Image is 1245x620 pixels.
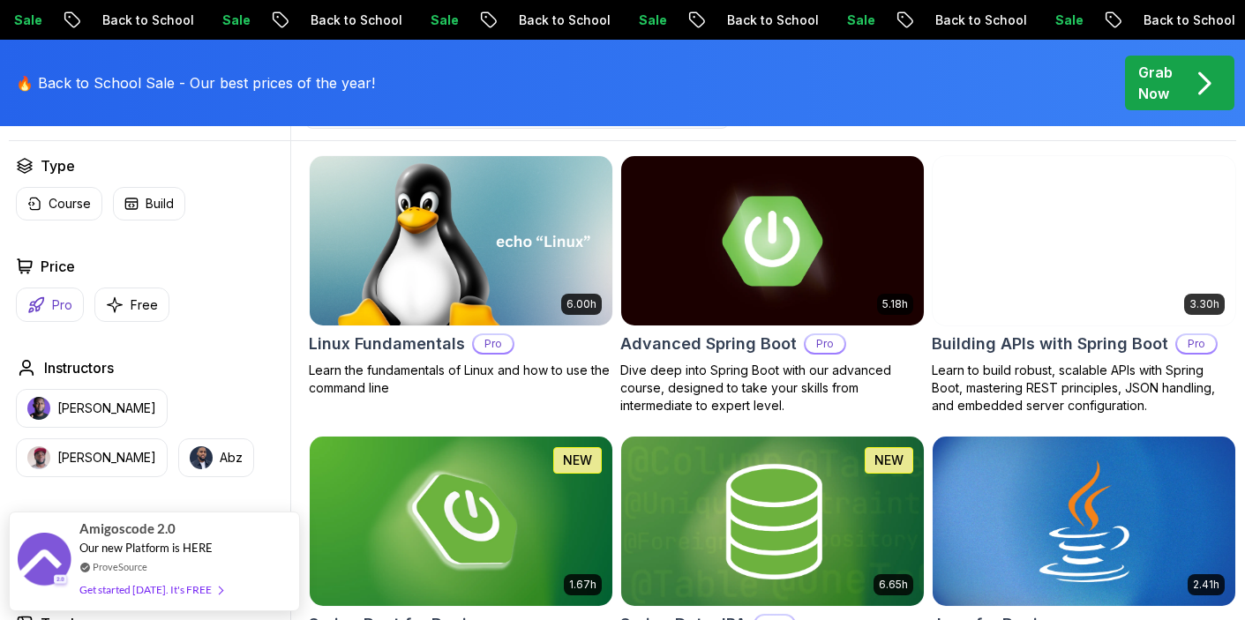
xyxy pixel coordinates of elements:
[41,155,75,176] h2: Type
[879,578,908,592] p: 6.65h
[16,288,84,322] button: Pro
[620,362,925,415] p: Dive deep into Spring Boot with our advanced course, designed to take your skills from intermedia...
[569,578,596,592] p: 1.67h
[18,533,71,590] img: provesource social proof notification image
[1138,62,1173,104] p: Grab Now
[146,195,174,213] p: Build
[27,446,50,469] img: instructor img
[94,288,169,322] button: Free
[310,156,612,325] img: Linux Fundamentals card
[178,438,254,477] button: instructor imgAbz
[1189,297,1219,311] p: 3.30h
[309,332,465,356] h2: Linux Fundamentals
[620,11,677,29] p: Sale
[84,11,204,29] p: Back to School
[932,155,1236,415] a: Building APIs with Spring Boot card3.30hBuilding APIs with Spring BootProLearn to build robust, s...
[1125,11,1245,29] p: Back to School
[806,335,844,353] p: Pro
[57,449,156,467] p: [PERSON_NAME]
[882,297,908,311] p: 5.18h
[620,332,797,356] h2: Advanced Spring Boot
[79,541,213,555] span: Our new Platform is HERE
[44,357,114,378] h2: Instructors
[93,559,147,574] a: ProveSource
[310,437,612,606] img: Spring Boot for Beginners card
[131,296,158,314] p: Free
[412,11,469,29] p: Sale
[563,452,592,469] p: NEW
[933,437,1235,606] img: Java for Beginners card
[220,449,243,467] p: Abz
[709,11,829,29] p: Back to School
[474,335,513,353] p: Pro
[932,332,1168,356] h2: Building APIs with Spring Boot
[52,296,72,314] p: Pro
[16,389,168,428] button: instructor img[PERSON_NAME]
[829,11,885,29] p: Sale
[1193,578,1219,592] p: 2.41h
[49,195,91,213] p: Course
[621,156,924,325] img: Advanced Spring Boot card
[27,397,50,420] img: instructor img
[1177,335,1216,353] p: Pro
[1037,11,1093,29] p: Sale
[917,11,1037,29] p: Back to School
[292,11,412,29] p: Back to School
[113,187,185,220] button: Build
[932,362,1236,415] p: Learn to build robust, scalable APIs with Spring Boot, mastering REST principles, JSON handling, ...
[500,11,620,29] p: Back to School
[16,438,168,477] button: instructor img[PERSON_NAME]
[933,156,1235,325] img: Building APIs with Spring Boot card
[57,400,156,417] p: [PERSON_NAME]
[874,452,904,469] p: NEW
[79,579,222,600] div: Get started [DATE]. It's FREE
[309,155,613,397] a: Linux Fundamentals card6.00hLinux FundamentalsProLearn the fundamentals of Linux and how to use t...
[309,362,613,397] p: Learn the fundamentals of Linux and how to use the command line
[41,256,75,277] h2: Price
[16,72,375,93] p: 🔥 Back to School Sale - Our best prices of the year!
[620,155,925,415] a: Advanced Spring Boot card5.18hAdvanced Spring BootProDive deep into Spring Boot with our advanced...
[16,187,102,220] button: Course
[621,437,924,606] img: Spring Data JPA card
[79,519,176,539] span: Amigoscode 2.0
[190,446,213,469] img: instructor img
[566,297,596,311] p: 6.00h
[204,11,260,29] p: Sale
